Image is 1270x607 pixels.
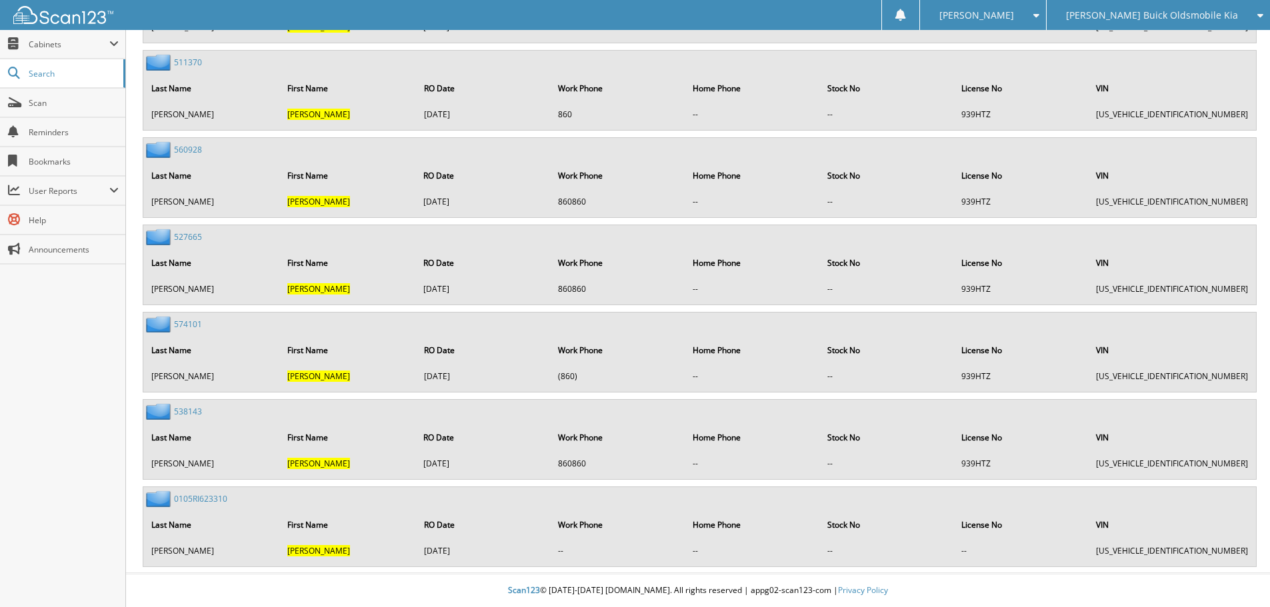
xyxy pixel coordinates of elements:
td: 939HTZ [955,278,1088,300]
td: [DATE] [417,540,551,562]
th: Work Phone [551,511,685,538]
th: Work Phone [551,424,685,451]
th: First Name [281,75,415,102]
th: Last Name [145,162,279,189]
td: -- [955,540,1088,562]
span: [PERSON_NAME] [287,458,350,469]
td: [PERSON_NAME] [145,103,279,125]
span: Scan [29,97,119,109]
img: folder2.png [146,490,174,507]
a: 574101 [174,318,202,330]
th: RO Date [417,162,550,189]
img: scan123-logo-white.svg [13,6,113,24]
span: Bookmarks [29,156,119,167]
td: [US_VEHICLE_IDENTIFICATION_NUMBER] [1089,540,1255,562]
td: 939HTZ [955,365,1088,387]
a: 511370 [174,57,202,68]
th: Work Phone [551,162,685,189]
td: -- [686,103,819,125]
span: [PERSON_NAME] [287,196,350,207]
th: First Name [281,511,415,538]
td: 860860 [551,278,685,300]
span: [PERSON_NAME] [287,109,350,120]
td: [US_VEHICLE_IDENTIFICATION_NUMBER] [1089,278,1255,300]
th: RO Date [417,336,551,364]
th: VIN [1089,424,1255,451]
th: First Name [281,424,415,451]
th: Home Phone [686,424,819,451]
td: -- [821,278,953,300]
a: 538143 [174,406,202,417]
th: VIN [1089,249,1255,277]
th: RO Date [417,424,550,451]
span: Cabinets [29,39,109,50]
span: Announcements [29,244,119,255]
th: Home Phone [686,249,819,277]
td: [DATE] [417,365,551,387]
th: VIN [1089,336,1255,364]
th: License No [955,511,1088,538]
span: Scan123 [508,584,540,596]
span: [PERSON_NAME] [287,545,350,556]
td: -- [821,452,953,474]
td: [US_VEHICLE_IDENTIFICATION_NUMBER] [1089,191,1255,213]
img: folder2.png [146,141,174,158]
td: [US_VEHICLE_IDENTIFICATION_NUMBER] [1089,452,1255,474]
th: First Name [281,162,415,189]
th: License No [955,162,1088,189]
td: [DATE] [417,278,550,300]
th: Stock No [821,424,953,451]
td: [PERSON_NAME] [145,540,279,562]
td: 939HTZ [955,191,1088,213]
td: 939HTZ [955,452,1088,474]
span: [PERSON_NAME] [939,11,1014,19]
td: 860 [551,103,685,125]
img: folder2.png [146,54,174,71]
td: 939HTZ [955,103,1088,125]
span: User Reports [29,185,109,197]
td: [US_VEHICLE_IDENTIFICATION_NUMBER] [1089,365,1255,387]
th: VIN [1089,75,1255,102]
td: [US_VEHICLE_IDENTIFICATION_NUMBER] [1089,103,1255,125]
a: 527665 [174,231,202,243]
td: -- [686,452,819,474]
td: [DATE] [417,103,551,125]
th: Stock No [821,336,953,364]
th: Home Phone [686,162,819,189]
th: Stock No [821,162,953,189]
a: 560928 [174,144,202,155]
th: Home Phone [686,511,819,538]
th: VIN [1089,162,1255,189]
th: Stock No [821,511,953,538]
th: Last Name [145,75,279,102]
div: © [DATE]-[DATE] [DOMAIN_NAME]. All rights reserved | appg02-scan123-com | [126,574,1270,607]
th: RO Date [417,511,551,538]
td: [DATE] [417,191,550,213]
th: Work Phone [551,249,685,277]
span: [PERSON_NAME] [287,370,350,382]
th: Home Phone [686,75,819,102]
td: (860) [551,365,685,387]
td: -- [686,365,819,387]
div: Chat Widget [1203,543,1270,607]
td: [PERSON_NAME] [145,191,279,213]
th: License No [955,249,1088,277]
th: Stock No [821,75,953,102]
th: VIN [1089,511,1255,538]
td: -- [821,103,953,125]
td: 860860 [551,191,685,213]
td: -- [551,540,685,562]
th: Work Phone [551,336,685,364]
a: Privacy Policy [838,584,888,596]
th: Work Phone [551,75,685,102]
th: Stock No [821,249,953,277]
th: RO Date [417,75,551,102]
th: Last Name [145,336,279,364]
th: Last Name [145,424,279,451]
span: [PERSON_NAME] [287,283,350,295]
th: First Name [281,336,415,364]
img: folder2.png [146,229,174,245]
td: -- [821,540,953,562]
th: License No [955,75,1088,102]
img: folder2.png [146,316,174,332]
